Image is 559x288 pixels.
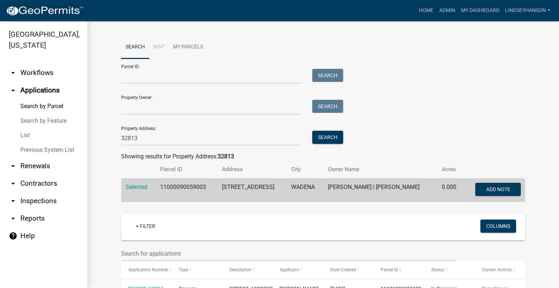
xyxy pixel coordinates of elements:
[436,4,458,17] a: Admin
[312,131,343,144] button: Search
[9,86,17,95] i: arrow_drop_up
[330,267,356,272] span: Date Created
[156,161,218,178] th: Parcel ID
[475,261,525,279] datatable-header-cell: Current Activity
[229,267,251,272] span: Description
[222,261,273,279] datatable-header-cell: Description
[312,69,343,82] button: Search
[458,4,502,17] a: My Dashboard
[9,197,17,205] i: arrow_drop_down
[312,100,343,113] button: Search
[126,184,147,190] a: Selected
[121,152,525,161] div: Showing results for Property Address:
[475,183,521,196] button: Add Note
[424,261,475,279] datatable-header-cell: Status
[169,36,207,59] a: My Parcels
[130,220,161,233] a: + Filter
[172,261,222,279] datatable-header-cell: Type
[279,267,298,272] span: Applicant
[218,161,287,178] th: Address
[324,161,437,178] th: Owner Name
[179,267,188,272] span: Type
[9,232,17,240] i: help
[273,261,323,279] datatable-header-cell: Applicant
[121,246,456,261] input: Search for applications
[481,267,512,272] span: Current Activity
[431,267,444,272] span: Status
[128,267,168,272] span: Application Number
[486,186,510,192] span: Add Note
[9,179,17,188] i: arrow_drop_down
[324,178,437,202] td: [PERSON_NAME] | [PERSON_NAME]
[121,261,172,279] datatable-header-cell: Application Number
[218,178,287,202] td: [STREET_ADDRESS]
[323,261,374,279] datatable-header-cell: Date Created
[9,162,17,170] i: arrow_drop_down
[287,161,324,178] th: City
[437,161,464,178] th: Acres
[121,36,149,59] a: Search
[9,68,17,77] i: arrow_drop_down
[287,178,324,202] td: WADENA
[437,178,464,202] td: 0.000
[156,178,218,202] td: 11000090059003
[9,214,17,223] i: arrow_drop_down
[416,4,436,17] a: Home
[480,220,516,233] button: Columns
[381,267,398,272] span: Parcel ID
[218,153,234,160] strong: 32813
[502,4,553,17] a: Lindseyhanson
[374,261,424,279] datatable-header-cell: Parcel ID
